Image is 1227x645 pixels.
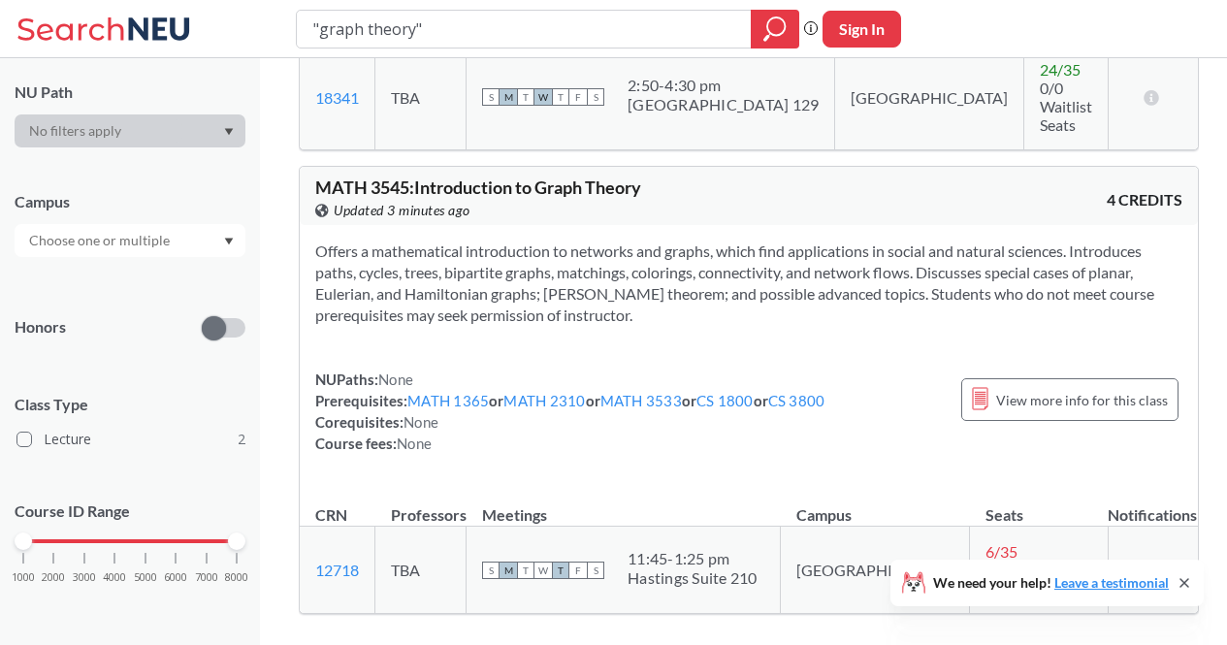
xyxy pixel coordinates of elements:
label: Lecture [16,427,245,452]
td: TBA [375,45,467,150]
td: TBA [375,527,467,614]
div: [GEOGRAPHIC_DATA] 129 [628,95,819,114]
span: 6 / 35 [985,542,1017,561]
span: None [397,435,432,452]
a: 18341 [315,88,359,107]
td: [GEOGRAPHIC_DATA] [781,527,970,614]
th: Campus [781,485,970,527]
span: 3000 [73,572,96,583]
span: View more info for this class [996,388,1168,412]
span: Class Type [15,394,245,415]
span: 8000 [225,572,248,583]
div: CRN [315,504,347,526]
p: Honors [15,316,66,339]
div: Dropdown arrow [15,224,245,257]
span: MATH 3545 : Introduction to Graph Theory [315,177,641,198]
a: CS 3800 [768,392,825,409]
span: W [534,88,552,106]
button: Sign In [823,11,901,48]
svg: Dropdown arrow [224,238,234,245]
div: Hastings Suite 210 [628,568,758,588]
span: T [517,562,534,579]
input: Class, professor, course number, "phrase" [311,13,737,46]
span: Updated 3 minutes ago [334,200,470,221]
span: F [569,88,587,106]
svg: Dropdown arrow [224,128,234,136]
span: T [552,562,569,579]
th: Notifications [1108,485,1198,527]
span: 5000 [134,572,157,583]
span: 2000 [42,572,65,583]
td: [GEOGRAPHIC_DATA] [835,45,1024,150]
span: S [482,562,500,579]
th: Professors [375,485,467,527]
div: Dropdown arrow [15,114,245,147]
th: Meetings [467,485,781,527]
span: S [587,562,604,579]
p: Course ID Range [15,500,245,523]
input: Choose one or multiple [19,229,182,252]
div: magnifying glass [751,10,799,48]
span: S [587,88,604,106]
span: 6000 [164,572,187,583]
span: None [404,413,438,431]
span: F [569,562,587,579]
div: Campus [15,191,245,212]
span: 4 CREDITS [1107,189,1182,210]
a: CS 1800 [696,392,754,409]
div: NUPaths: Prerequisites: or or or or Corequisites: Course fees: [315,369,824,454]
span: T [517,88,534,106]
th: Seats [970,485,1109,527]
span: M [500,562,517,579]
span: None [378,371,413,388]
span: 2 [238,429,245,450]
span: T [552,88,569,106]
div: 2:50 - 4:30 pm [628,76,819,95]
span: S [482,88,500,106]
span: 4000 [103,572,126,583]
section: Offers a mathematical introduction to networks and graphs, which find applications in social and ... [315,241,1182,326]
span: We need your help! [933,576,1169,590]
span: M [500,88,517,106]
span: 0/0 Waitlist Seats [1040,79,1092,134]
a: MATH 3533 [600,392,682,409]
svg: magnifying glass [763,16,787,43]
div: 11:45 - 1:25 pm [628,549,758,568]
a: 12718 [315,561,359,579]
div: NU Path [15,81,245,103]
a: MATH 2310 [503,392,585,409]
a: MATH 1365 [407,392,489,409]
span: 7000 [195,572,218,583]
span: 24 / 35 [1040,60,1081,79]
a: Leave a testimonial [1054,574,1169,591]
span: 1000 [12,572,35,583]
span: W [534,562,552,579]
